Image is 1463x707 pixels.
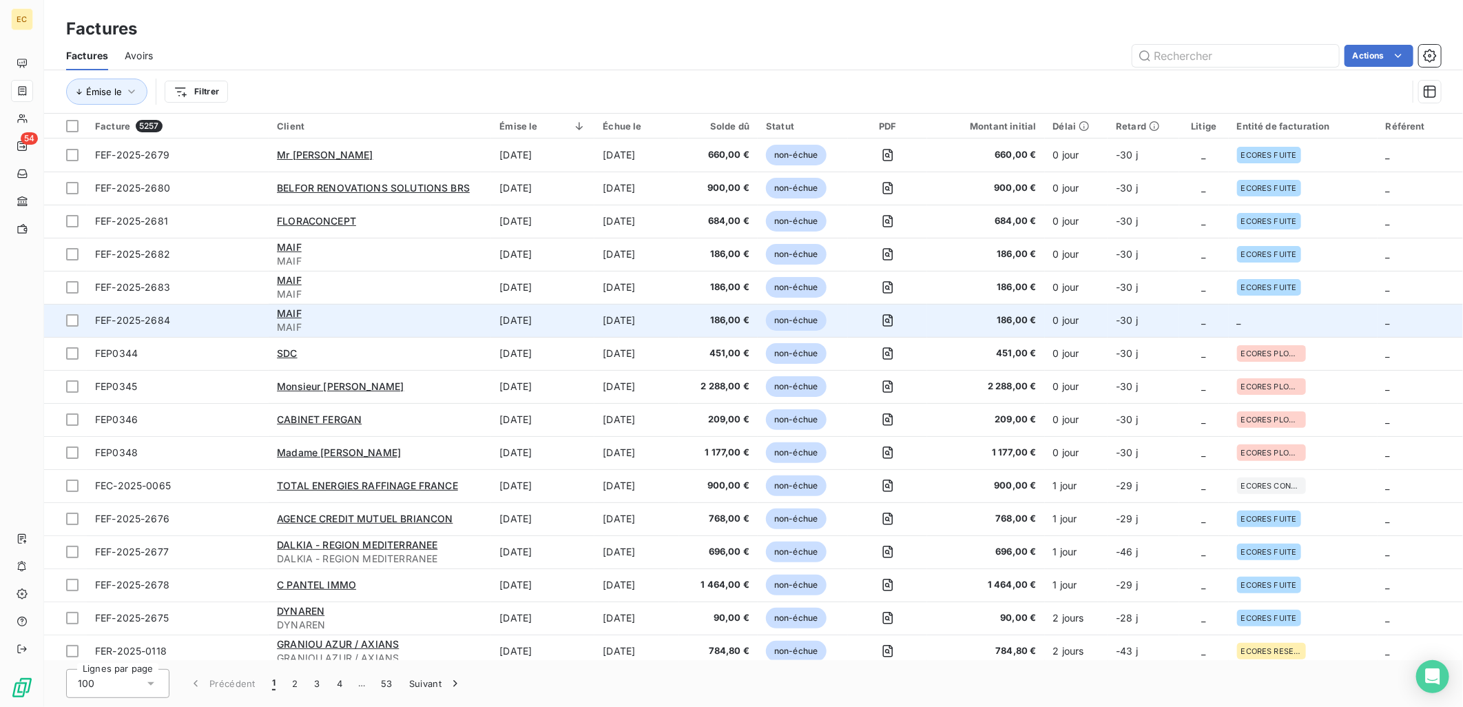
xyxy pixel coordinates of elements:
[935,214,1036,228] span: 684,00 €
[1202,314,1206,326] span: _
[594,436,679,469] td: [DATE]
[1241,647,1302,655] span: ECORES RESEAU
[499,121,586,132] div: Émise le
[594,238,679,271] td: [DATE]
[1202,612,1206,624] span: _
[277,579,356,591] span: C PANTEL IMMO
[1386,347,1390,359] span: _
[935,512,1036,526] span: 768,00 €
[766,121,840,132] div: Statut
[1116,380,1138,392] span: -30 j
[491,337,594,370] td: [DATE]
[66,49,108,63] span: Factures
[1241,217,1297,225] span: ECORES FUITE
[687,181,749,195] span: 900,00 €
[1116,546,1138,557] span: -46 j
[1116,149,1138,161] span: -30 j
[1345,45,1413,67] button: Actions
[687,247,749,261] span: 186,00 €
[687,148,749,162] span: 660,00 €
[95,513,169,524] span: FEF-2025-2676
[766,509,826,529] span: non-échue
[1116,121,1171,132] div: Retard
[1045,602,1108,635] td: 2 jours
[1202,579,1206,591] span: _
[66,17,137,41] h3: Factures
[277,605,324,617] span: DYNAREN
[95,546,169,557] span: FEF-2025-2677
[491,602,594,635] td: [DATE]
[1116,281,1138,293] span: -30 j
[687,479,749,493] span: 900,00 €
[1116,248,1138,260] span: -30 j
[935,479,1036,493] span: 900,00 €
[594,535,679,568] td: [DATE]
[1045,568,1108,602] td: 1 jour
[594,139,679,172] td: [DATE]
[1386,380,1390,392] span: _
[594,271,679,304] td: [DATE]
[766,442,826,463] span: non-échue
[277,413,362,425] span: CABINET FERGAN
[491,271,594,304] td: [DATE]
[1241,184,1297,192] span: ECORES FUITE
[1202,215,1206,227] span: _
[1187,121,1221,132] div: Litige
[277,651,483,665] span: GRANIOU AZUR / AXIANS
[935,280,1036,294] span: 186,00 €
[1053,121,1100,132] div: Délai
[687,512,749,526] span: 768,00 €
[277,552,483,566] span: DALKIA - REGION MEDITERRANEE
[935,121,1036,132] div: Montant initial
[766,641,826,662] span: non-échue
[1386,546,1390,557] span: _
[491,139,594,172] td: [DATE]
[687,413,749,427] span: 209,00 €
[95,248,170,260] span: FEF-2025-2682
[1116,182,1138,194] span: -30 j
[1116,447,1138,458] span: -30 j
[180,669,264,698] button: Précédent
[1386,447,1390,458] span: _
[95,579,169,591] span: FEF-2025-2678
[594,568,679,602] td: [DATE]
[284,669,306,698] button: 2
[1045,535,1108,568] td: 1 jour
[307,669,329,698] button: 3
[687,121,749,132] div: Solde dû
[1241,283,1297,291] span: ECORES FUITE
[687,545,749,559] span: 696,00 €
[935,446,1036,460] span: 1 177,00 €
[766,277,826,298] span: non-échue
[95,480,171,491] span: FEC-2025-0065
[1241,548,1297,556] span: ECORES FUITE
[935,347,1036,360] span: 451,00 €
[1045,238,1108,271] td: 0 jour
[277,121,483,132] div: Client
[491,403,594,436] td: [DATE]
[935,181,1036,195] span: 900,00 €
[95,612,169,624] span: FEF-2025-2675
[264,669,284,698] button: 1
[491,469,594,502] td: [DATE]
[1241,416,1302,424] span: ECORES PLOMBERIE
[1416,660,1449,693] div: Open Intercom Messenger
[766,409,826,430] span: non-échue
[935,413,1036,427] span: 209,00 €
[277,274,302,286] span: MAIF
[277,539,437,551] span: DALKIA - REGION MEDITERRANEE
[1241,151,1297,159] span: ECORES FUITE
[95,380,137,392] span: FEP0345
[1202,413,1206,425] span: _
[277,254,483,268] span: MAIF
[935,545,1036,559] span: 696,00 €
[856,121,919,132] div: PDF
[277,480,458,491] span: TOTAL ENERGIES RAFFINAGE FRANCE
[766,145,826,165] span: non-échue
[1386,281,1390,293] span: _
[491,304,594,337] td: [DATE]
[1202,149,1206,161] span: _
[687,314,749,327] span: 186,00 €
[277,182,470,194] span: BELFOR RENOVATIONS SOLUTIONS BRS
[95,121,130,132] span: Facture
